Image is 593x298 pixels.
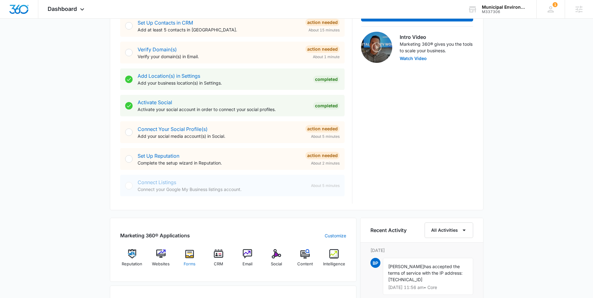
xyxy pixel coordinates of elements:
span: 1 [553,2,558,7]
span: About 5 minutes [311,183,340,189]
p: Add your business location(s) in Settings. [138,80,308,86]
button: Watch Video [400,56,427,61]
div: Action Needed [305,152,340,159]
span: About 2 minutes [311,161,340,166]
a: Set Up Contacts in CRM [138,20,193,26]
div: account id [482,10,527,14]
a: Email [236,249,260,272]
div: Completed [313,76,340,83]
a: Social [264,249,288,272]
a: Add Location(s) in Settings [138,73,200,79]
span: CRM [214,261,223,267]
h2: Marketing 360® Applications [120,232,190,239]
img: Intro Video [361,32,392,63]
span: Social [271,261,282,267]
a: Connect Your Social Profile(s) [138,126,208,132]
h3: Intro Video [400,33,473,41]
a: Websites [149,249,173,272]
a: Intelligence [322,249,346,272]
div: Action Needed [305,19,340,26]
div: notifications count [553,2,558,7]
span: Dashboard [48,6,77,12]
span: Websites [152,261,170,267]
a: Activate Social [138,99,172,105]
a: Customize [325,232,346,239]
span: Reputation [122,261,142,267]
p: Activate your social account in order to connect your social profiles. [138,106,308,113]
h6: Recent Activity [370,226,407,234]
span: Email [242,261,252,267]
span: BP [370,258,380,268]
a: Verify Domain(s) [138,46,177,53]
button: All Activities [425,222,473,238]
p: Verify your domain(s) in Email. [138,53,300,60]
p: Add at least 5 contacts in [GEOGRAPHIC_DATA]. [138,26,300,33]
p: Add your social media account(s) in Social. [138,133,300,139]
p: Complete the setup wizard in Reputation. [138,160,300,166]
a: Set Up Reputation [138,153,179,159]
a: Content [293,249,317,272]
span: Intelligence [323,261,345,267]
div: Action Needed [305,45,340,53]
a: Forms [178,249,202,272]
div: Completed [313,102,340,109]
span: Content [297,261,313,267]
p: Marketing 360® gives you the tools to scale your business. [400,41,473,54]
span: has accepted the terms of service with the IP address: [388,264,463,276]
span: Forms [184,261,195,267]
span: [TECHNICAL_ID] [388,277,422,282]
p: [DATE] [370,247,473,254]
p: Connect your Google My Business listings account. [138,186,306,193]
span: About 15 minutes [308,27,340,33]
span: About 1 minute [313,54,340,60]
div: Action Needed [305,125,340,133]
span: [PERSON_NAME] [388,264,424,269]
a: CRM [207,249,231,272]
span: About 5 minutes [311,134,340,139]
a: Reputation [120,249,144,272]
div: account name [482,5,527,10]
p: [DATE] 11:56 am • Core [388,285,468,290]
